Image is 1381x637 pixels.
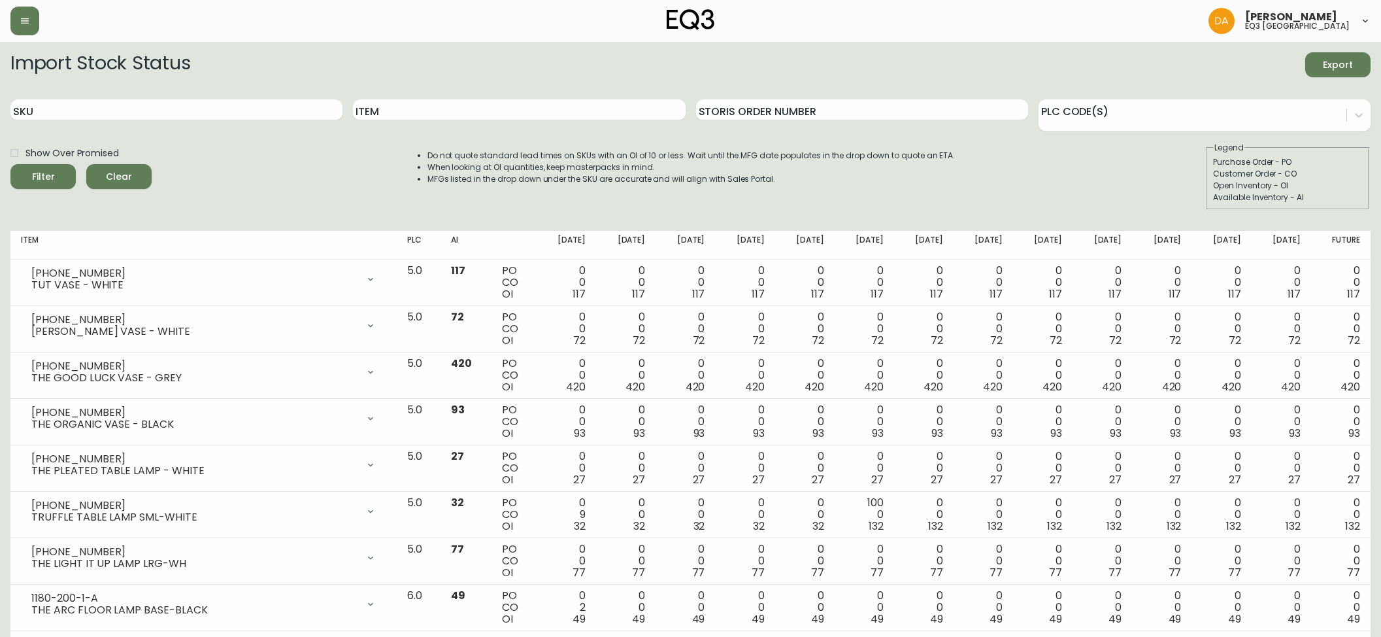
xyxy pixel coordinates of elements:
[397,353,441,399] td: 5.0
[1142,590,1181,625] div: 0 0
[786,451,824,486] div: 0 0
[845,358,884,393] div: 0 0
[427,162,956,173] li: When looking at OI quantities, keep masterpacks in mind.
[1322,265,1360,300] div: 0 0
[1245,12,1337,22] span: [PERSON_NAME]
[1288,333,1301,348] span: 72
[32,169,55,185] div: Filter
[693,333,705,348] span: 72
[547,451,586,486] div: 0 0
[1023,590,1062,625] div: 0 0
[1202,311,1240,347] div: 0 0
[607,404,645,439] div: 0 0
[1050,472,1062,487] span: 27
[930,286,943,301] span: 117
[1167,519,1182,534] span: 132
[871,565,884,580] span: 77
[1322,358,1360,393] div: 0 0
[954,231,1013,260] th: [DATE]
[990,333,1003,348] span: 72
[427,150,956,162] li: Do not quote standard lead times on SKUs with an OI of 10 or less. Wait until the MFG date popula...
[397,492,441,538] td: 5.0
[607,311,645,347] div: 0 0
[1229,472,1241,487] span: 27
[725,358,764,393] div: 0 0
[566,379,586,394] span: 420
[692,286,705,301] span: 117
[725,404,764,439] div: 0 0
[988,519,1003,534] span: 132
[930,565,943,580] span: 77
[1162,379,1182,394] span: 420
[725,311,764,347] div: 0 0
[86,164,152,189] button: Clear
[990,472,1003,487] span: 27
[10,164,76,189] button: Filter
[1023,543,1062,579] div: 0 0
[775,231,835,260] th: [DATE]
[547,404,586,439] div: 0 0
[1228,565,1241,580] span: 77
[1142,451,1181,486] div: 0 0
[502,265,526,300] div: PO CO
[25,146,119,160] span: Show Over Promised
[693,519,705,534] span: 32
[964,265,1003,300] div: 0 0
[502,286,513,301] span: OI
[1106,519,1122,534] span: 132
[1109,333,1122,348] span: 72
[547,311,586,347] div: 0 0
[812,472,824,487] span: 27
[1083,451,1122,486] div: 0 0
[869,519,884,534] span: 132
[693,472,705,487] span: 27
[1083,543,1122,579] div: 0 0
[1226,519,1241,534] span: 132
[1083,358,1122,393] div: 0 0
[31,314,358,326] div: [PHONE_NUMBER]
[1262,451,1301,486] div: 0 0
[632,565,645,580] span: 77
[894,231,954,260] th: [DATE]
[964,451,1003,486] div: 0 0
[625,379,645,394] span: 420
[983,379,1003,394] span: 420
[964,543,1003,579] div: 0 0
[991,426,1003,441] span: 93
[715,231,774,260] th: [DATE]
[872,426,884,441] span: 93
[1286,519,1301,534] span: 132
[686,379,705,394] span: 420
[31,372,358,384] div: THE GOOD LUCK VASE - GREY
[451,402,465,417] span: 93
[1142,358,1181,393] div: 0 0
[1245,22,1350,30] h5: eq3 [GEOGRAPHIC_DATA]
[905,451,943,486] div: 0 0
[1348,472,1360,487] span: 27
[502,333,513,348] span: OI
[10,52,190,77] h2: Import Stock Status
[1213,142,1245,154] legend: Legend
[21,404,386,433] div: [PHONE_NUMBER]THE ORGANIC VASE - BLACK
[1213,156,1362,168] div: Purchase Order - PO
[547,590,586,625] div: 0 2
[1083,404,1122,439] div: 0 0
[537,231,596,260] th: [DATE]
[845,451,884,486] div: 0 0
[786,497,824,532] div: 0 0
[427,173,956,185] li: MFGs listed in the drop down under the SKU are accurate and will align with Sales Portal.
[1348,333,1360,348] span: 72
[31,500,358,511] div: [PHONE_NUMBER]
[502,590,526,625] div: PO CO
[633,472,645,487] span: 27
[964,404,1003,439] div: 0 0
[97,169,141,185] span: Clear
[752,565,765,580] span: 77
[502,565,513,580] span: OI
[1213,168,1362,180] div: Customer Order - CO
[397,260,441,306] td: 5.0
[752,472,765,487] span: 27
[1262,311,1301,347] div: 0 0
[905,358,943,393] div: 0 0
[1023,358,1062,393] div: 0 0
